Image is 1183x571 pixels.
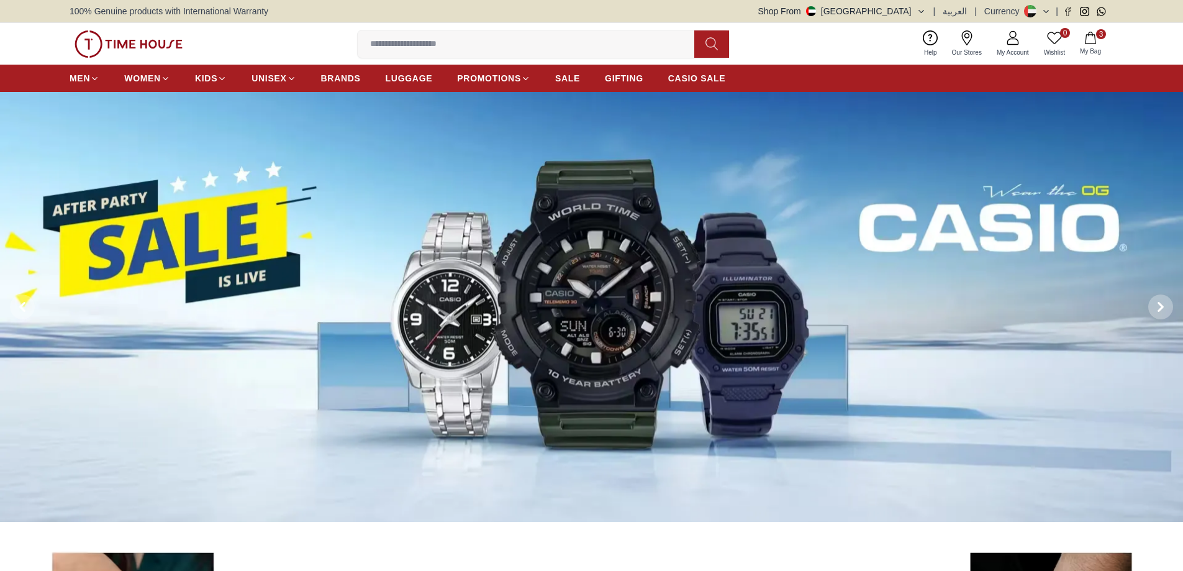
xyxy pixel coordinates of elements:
[555,72,580,85] span: SALE
[917,28,945,60] a: Help
[668,72,726,85] span: CASIO SALE
[945,28,989,60] a: Our Stores
[1075,47,1106,56] span: My Bag
[1056,5,1058,17] span: |
[1036,28,1072,60] a: 0Wishlist
[457,72,521,85] span: PROMOTIONS
[947,48,987,57] span: Our Stores
[252,67,296,89] a: UNISEX
[252,72,286,85] span: UNISEX
[1039,48,1070,57] span: Wishlist
[984,5,1025,17] div: Currency
[124,67,170,89] a: WOMEN
[1063,7,1072,16] a: Facebook
[70,67,99,89] a: MEN
[919,48,942,57] span: Help
[386,67,433,89] a: LUGGAGE
[195,72,217,85] span: KIDS
[1097,7,1106,16] a: Whatsapp
[70,72,90,85] span: MEN
[321,72,361,85] span: BRANDS
[1096,29,1106,39] span: 3
[974,5,977,17] span: |
[1072,29,1108,58] button: 3My Bag
[70,5,268,17] span: 100% Genuine products with International Warranty
[124,72,161,85] span: WOMEN
[1060,28,1070,38] span: 0
[457,67,530,89] a: PROMOTIONS
[933,5,936,17] span: |
[992,48,1034,57] span: My Account
[605,72,643,85] span: GIFTING
[1080,7,1089,16] a: Instagram
[605,67,643,89] a: GIFTING
[668,67,726,89] a: CASIO SALE
[806,6,816,16] img: United Arab Emirates
[75,30,183,58] img: ...
[943,5,967,17] button: العربية
[758,5,926,17] button: Shop From[GEOGRAPHIC_DATA]
[386,72,433,85] span: LUGGAGE
[555,67,580,89] a: SALE
[321,67,361,89] a: BRANDS
[195,67,227,89] a: KIDS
